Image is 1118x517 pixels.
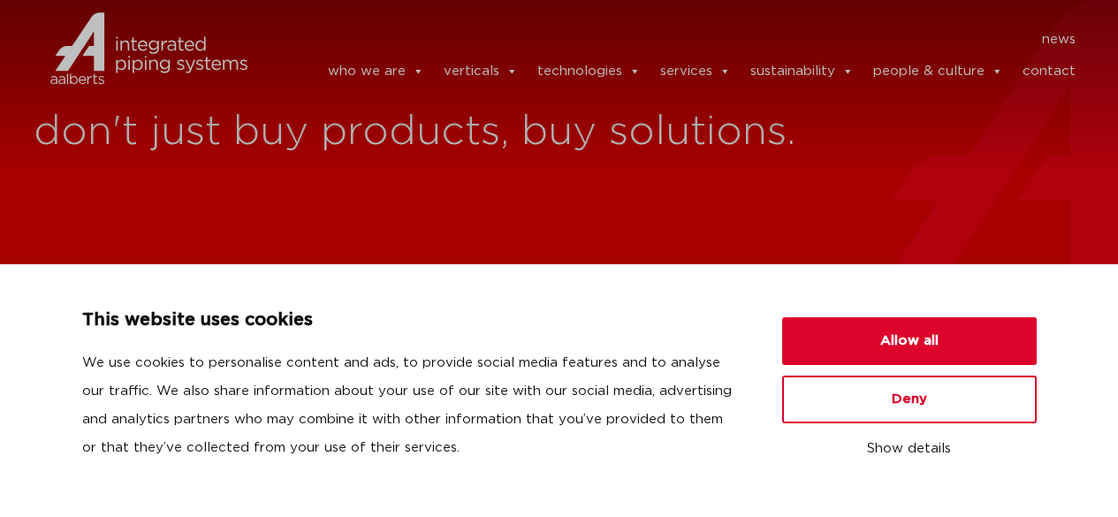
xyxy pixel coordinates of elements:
[782,434,1037,464] button: Show details
[537,54,641,89] a: technologies
[782,376,1037,423] button: Deny
[873,54,1003,89] a: people & culture
[750,54,854,89] a: sustainability
[1042,26,1076,54] a: news
[660,54,731,89] a: services
[328,54,424,89] a: who we are
[82,307,740,335] p: This website uses cookies
[1023,54,1076,89] a: contact
[782,317,1037,365] button: Allow all
[82,349,740,462] p: We use cookies to personalise content and ads, to provide social media features and to analyse ou...
[274,26,1076,54] nav: Menu
[444,54,518,89] a: verticals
